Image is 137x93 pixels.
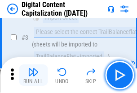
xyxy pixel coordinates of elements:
[76,64,105,86] button: Skip
[22,0,104,17] div: Digital Content Capitalization ([DATE])
[23,79,44,84] div: Run All
[34,51,104,62] div: TrailBalanceFlat - imported
[57,67,67,77] img: Undo
[22,34,28,41] span: # 3
[112,68,127,82] img: Main button
[28,67,39,77] img: Run All
[85,79,97,84] div: Skip
[119,4,130,14] img: Settings menu
[7,4,18,14] img: Back
[19,64,48,86] button: Run All
[107,5,115,13] img: Support
[48,64,76,86] button: Undo
[43,13,79,23] div: Import Sheet
[85,67,96,77] img: Skip
[55,79,69,84] div: Undo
